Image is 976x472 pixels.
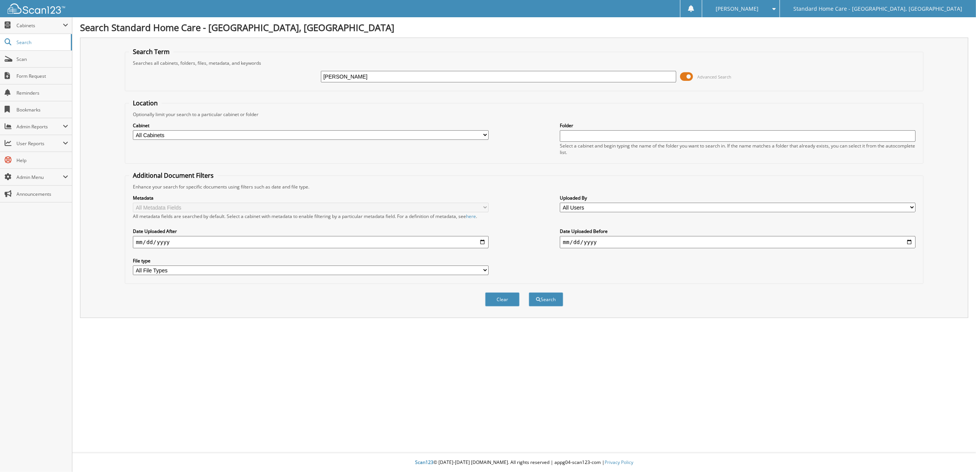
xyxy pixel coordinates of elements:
span: Advanced Search [697,74,731,80]
label: Uploaded By [560,195,916,201]
span: [PERSON_NAME] [716,7,759,11]
label: File type [133,257,489,264]
span: User Reports [16,140,63,147]
span: Scan123 [415,459,433,465]
a: here [466,213,476,220]
span: Help [16,157,68,164]
h1: Search Standard Home Care - [GEOGRAPHIC_DATA], [GEOGRAPHIC_DATA] [80,21,968,34]
div: All metadata fields are searched by default. Select a cabinet with metadata to enable filtering b... [133,213,489,220]
img: scan123-logo-white.svg [8,3,65,14]
label: Metadata [133,195,489,201]
a: Privacy Policy [605,459,633,465]
label: Folder [560,122,916,129]
span: Reminders [16,90,68,96]
iframe: Chat Widget [938,435,976,472]
span: Admin Menu [16,174,63,180]
div: Optionally limit your search to a particular cabinet or folder [129,111,919,118]
input: end [560,236,916,248]
span: Scan [16,56,68,62]
span: Bookmarks [16,107,68,113]
span: Cabinets [16,22,63,29]
legend: Additional Document Filters [129,171,217,180]
label: Date Uploaded After [133,228,489,234]
button: Search [529,292,563,306]
input: start [133,236,489,248]
span: Admin Reports [16,123,63,130]
div: Enhance your search for specific documents using filters such as date and file type. [129,184,919,190]
button: Clear [485,292,520,306]
label: Cabinet [133,122,489,129]
legend: Search Term [129,48,173,56]
div: Select a cabinet and begin typing the name of the folder you want to search in. If the name match... [560,143,916,156]
span: Standard Home Care - [GEOGRAPHIC_DATA], [GEOGRAPHIC_DATA] [794,7,963,11]
span: Form Request [16,73,68,79]
span: Search [16,39,67,46]
div: © [DATE]-[DATE] [DOMAIN_NAME]. All rights reserved | appg04-scan123-com | [72,453,976,472]
div: Searches all cabinets, folders, files, metadata, and keywords [129,60,919,66]
legend: Location [129,99,162,107]
span: Announcements [16,191,68,197]
label: Date Uploaded Before [560,228,916,234]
